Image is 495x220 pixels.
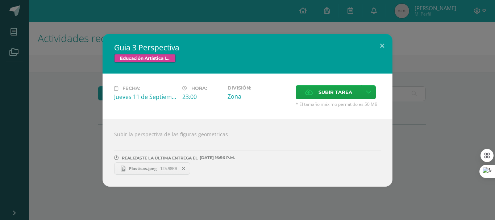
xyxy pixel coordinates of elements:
span: Educación Artística II, Artes Plásticas [114,54,176,63]
button: Close (Esc) [372,34,392,58]
span: Fecha: [122,86,140,91]
label: División: [228,85,290,91]
span: Remover entrega [178,165,190,173]
span: Hora: [191,86,207,91]
div: Jueves 11 de Septiembre [114,93,176,101]
span: 125.98KB [160,166,177,171]
h2: Guia 3 Perspectiva [114,42,381,53]
span: Plasticas.jpeg [125,166,160,171]
div: 23:00 [182,93,222,101]
span: Subir tarea [319,86,352,99]
div: Subir la perspectiva de las figuras geometricas [103,119,392,187]
span: REALIZASTE LA ÚLTIMA ENTREGA EL [122,155,198,161]
div: Zona [228,92,290,100]
span: * El tamaño máximo permitido es 50 MB [296,101,381,107]
a: Plasticas.jpeg 125.98KB [114,162,190,175]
